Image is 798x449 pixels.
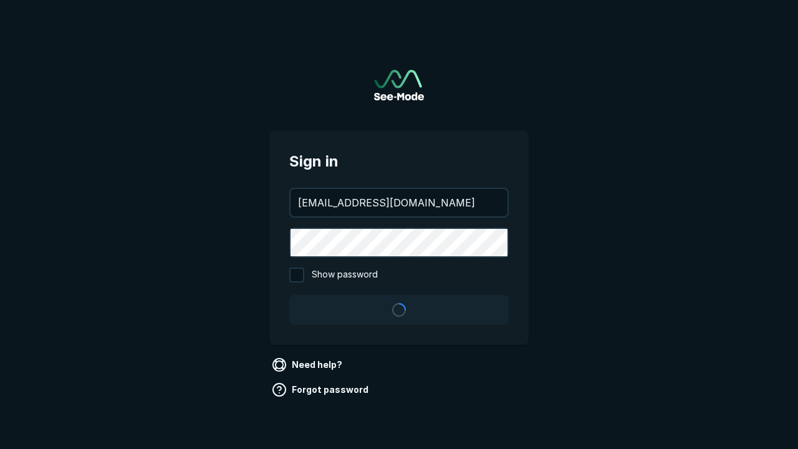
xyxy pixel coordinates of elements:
input: your@email.com [291,189,507,216]
a: Go to sign in [374,70,424,100]
span: Show password [312,268,378,282]
span: Sign in [289,150,509,173]
a: Need help? [269,355,347,375]
a: Forgot password [269,380,373,400]
img: See-Mode Logo [374,70,424,100]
